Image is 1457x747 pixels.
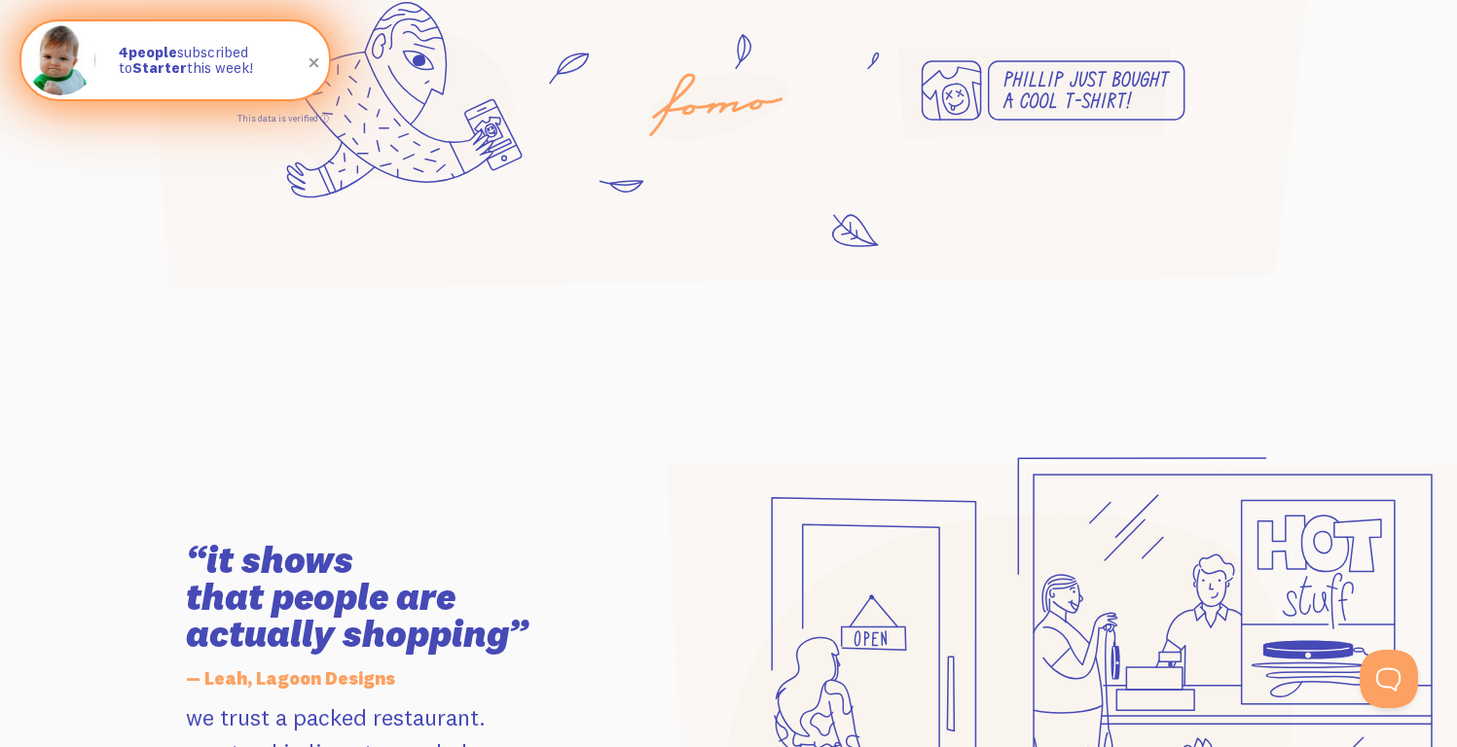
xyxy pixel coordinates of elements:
p: subscribed to this week! [119,45,310,77]
span: 4 [119,45,128,61]
strong: people [119,43,177,61]
h5: — Leah, Lagoon Designs [186,658,625,699]
a: This data is verified ⓘ [237,113,329,124]
img: Fomo [25,25,95,95]
iframe: Help Scout Beacon - Open [1360,650,1418,708]
strong: Starter [132,58,187,77]
h3: “it shows that people are actually shopping” [186,542,625,653]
